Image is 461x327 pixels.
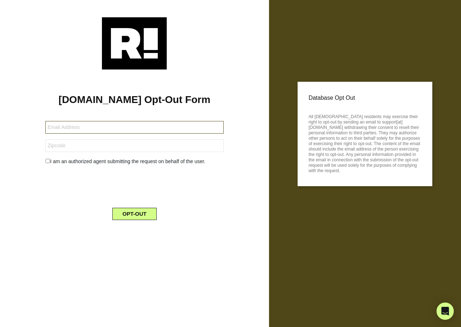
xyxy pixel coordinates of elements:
button: OPT-OUT [112,208,157,220]
p: Database Opt Out [309,93,421,103]
h1: [DOMAIN_NAME] Opt-Out Form [11,94,258,106]
iframe: reCAPTCHA [80,171,189,199]
input: Email Address [45,121,223,134]
div: I am an authorized agent submitting the request on behalf of the user. [40,158,229,165]
input: Zipcode [45,139,223,152]
p: All [DEMOGRAPHIC_DATA] residents may exercise their right to opt-out by sending an email to suppo... [309,112,421,174]
div: Open Intercom Messenger [437,303,454,320]
img: Retention.com [102,17,167,70]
